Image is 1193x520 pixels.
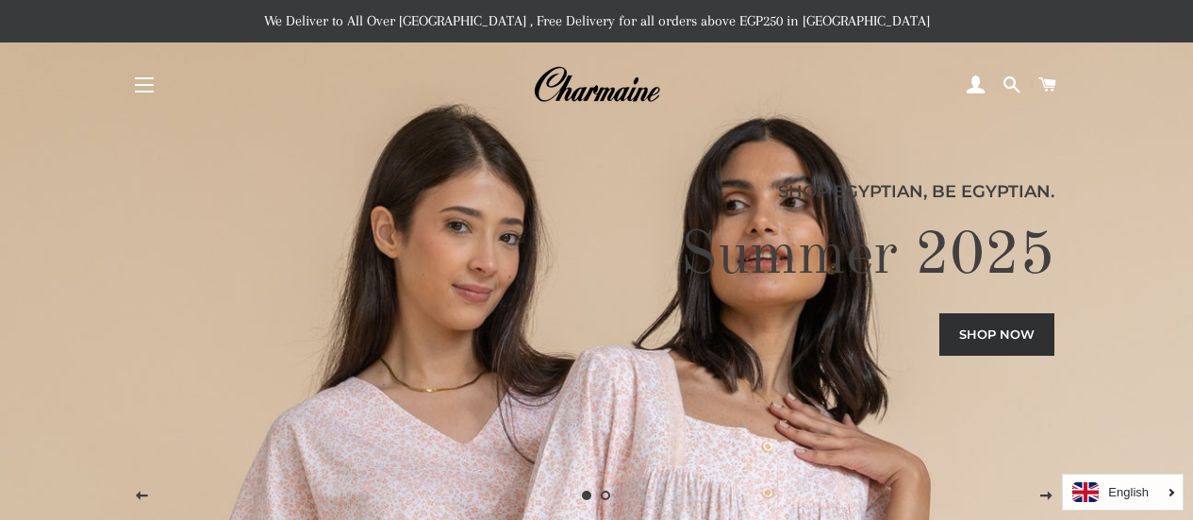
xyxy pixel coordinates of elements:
[578,486,597,505] a: Slide 1, current
[139,178,1054,205] p: Shop Egyptian, Be Egyptian.
[1072,482,1173,502] a: English
[1022,473,1069,520] button: Next slide
[139,219,1054,294] h2: Summer 2025
[1108,486,1149,498] i: English
[597,486,616,505] a: Load slide 2
[118,473,165,520] button: Previous slide
[533,64,660,106] img: Charmaine Egypt
[939,313,1054,355] a: Shop now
